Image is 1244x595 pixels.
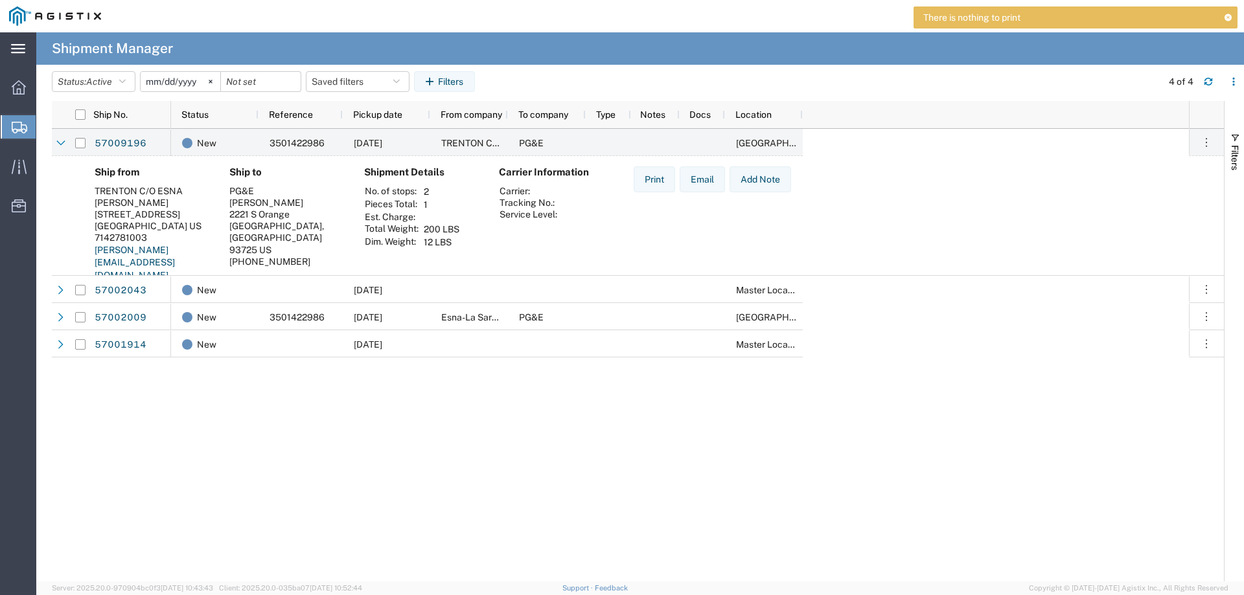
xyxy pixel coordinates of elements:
h4: Carrier Information [499,166,603,178]
div: [STREET_ADDRESS] [95,208,209,220]
span: [DATE] 10:43:43 [161,584,213,592]
th: Dim. Weight: [364,236,419,249]
a: Feedback [595,584,628,592]
span: 10/02/2025 [354,138,382,148]
input: Not set [141,72,220,91]
span: PG&E [519,312,544,322]
td: 2 [419,185,464,198]
a: 57002043 [94,280,147,301]
div: PG&E [229,185,343,197]
span: Fresno DC [736,138,829,148]
a: 57002009 [94,308,147,328]
img: logo [9,6,101,26]
div: 7142781003 [95,232,209,243]
span: 10/01/2025 [354,285,382,295]
button: Email [680,166,725,192]
th: Tracking No.: [499,197,558,208]
div: [GEOGRAPHIC_DATA], [GEOGRAPHIC_DATA] 93725 US [229,220,343,256]
span: Notes [640,109,665,120]
span: 10/01/2025 [354,339,382,350]
span: Ship No. [93,109,128,120]
a: 57009196 [94,133,147,154]
span: Filters [1230,145,1240,170]
td: 200 LBS [419,223,464,236]
span: Master Location [736,285,803,295]
span: New [197,331,216,358]
th: Pieces Total: [364,198,419,211]
div: TRENTON C/O ESNA [95,185,209,197]
div: [PERSON_NAME] [229,197,343,208]
h4: Shipment Manager [52,32,173,65]
span: PG&E [519,138,544,148]
span: There is nothing to print [923,11,1020,25]
td: 12 LBS [419,236,464,249]
div: [PERSON_NAME] [95,197,209,208]
div: [PHONE_NUMBER] [229,256,343,267]
span: Pickup date [353,109,402,120]
a: Support [562,584,595,592]
div: [GEOGRAPHIC_DATA] US [95,220,209,232]
th: No. of stops: [364,185,419,198]
span: New [197,129,216,157]
span: 10/01/2025 [354,312,382,322]
button: Add Note [730,166,791,192]
span: New [197,304,216,331]
th: Carrier: [499,185,558,197]
button: Print [634,166,675,192]
h4: Ship from [95,166,209,178]
span: New [197,276,216,304]
span: TRENTON C/O ESNA [441,138,529,148]
span: To company [518,109,568,120]
a: [PERSON_NAME][EMAIL_ADDRESS][DOMAIN_NAME][PERSON_NAME] [95,245,175,293]
span: From company [441,109,502,120]
div: 4 of 4 [1169,75,1193,89]
span: Server: 2025.20.0-970904bc0f3 [52,584,213,592]
div: 2221 S Orange [229,208,343,220]
span: 3501422986 [270,138,325,148]
td: 1 [419,198,464,211]
th: Total Weight: [364,223,419,236]
span: [DATE] 10:52:44 [310,584,362,592]
span: Client: 2025.20.0-035ba07 [219,584,362,592]
span: Docs [689,109,711,120]
button: Filters [414,71,475,92]
span: Master Location [736,339,803,350]
button: Saved filters [306,71,409,92]
span: Status [181,109,209,120]
span: 3501422986 [270,312,325,322]
h4: Shipment Details [364,166,478,178]
span: Active [86,76,112,87]
span: Esna-La Sarge Logistics [441,312,542,322]
span: Location [735,109,772,120]
span: Type [596,109,616,120]
span: Reference [269,109,313,120]
h4: Ship to [229,166,343,178]
input: Not set [221,72,301,91]
th: Service Level: [499,208,558,220]
th: Est. Charge: [364,211,419,223]
a: 57001914 [94,335,147,355]
span: Copyright © [DATE]-[DATE] Agistix Inc., All Rights Reserved [1029,583,1228,594]
span: Fresno DC [736,312,829,322]
button: Status:Active [52,71,135,92]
